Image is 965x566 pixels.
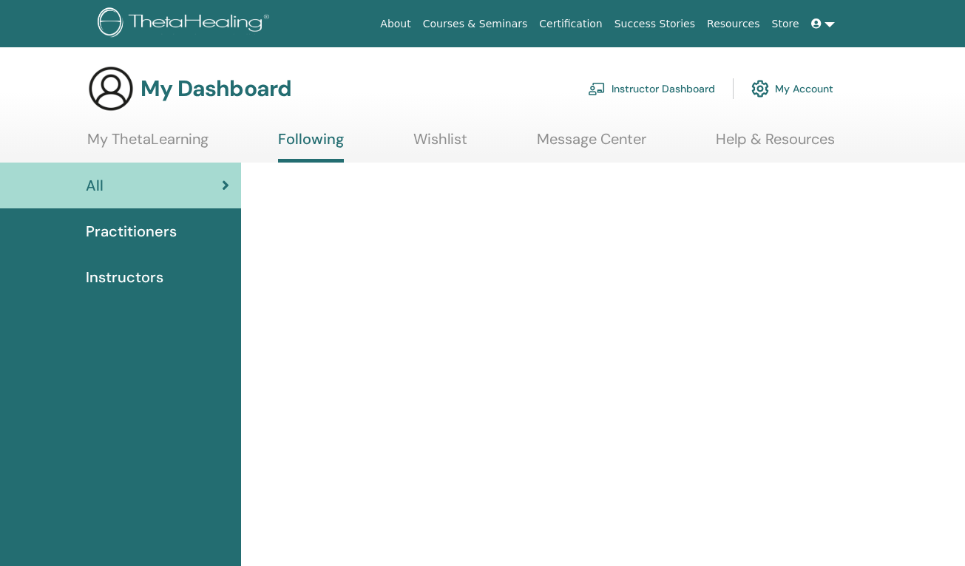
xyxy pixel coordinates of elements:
[701,10,766,38] a: Resources
[533,10,608,38] a: Certification
[537,130,646,159] a: Message Center
[87,65,135,112] img: generic-user-icon.jpg
[413,130,467,159] a: Wishlist
[609,10,701,38] a: Success Stories
[86,174,104,197] span: All
[751,76,769,101] img: cog.svg
[98,7,274,41] img: logo.png
[374,10,416,38] a: About
[766,10,805,38] a: Store
[588,72,715,105] a: Instructor Dashboard
[278,130,344,163] a: Following
[140,75,291,102] h3: My Dashboard
[86,266,163,288] span: Instructors
[417,10,534,38] a: Courses & Seminars
[716,130,835,159] a: Help & Resources
[86,220,177,242] span: Practitioners
[87,130,209,159] a: My ThetaLearning
[751,72,833,105] a: My Account
[588,82,606,95] img: chalkboard-teacher.svg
